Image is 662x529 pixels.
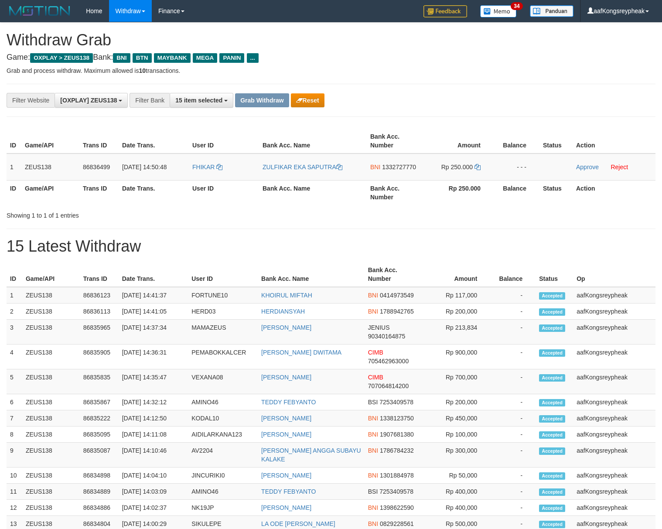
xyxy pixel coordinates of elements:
[247,53,259,63] span: ...
[422,427,491,443] td: Rp 100,000
[21,154,79,181] td: ZEUS138
[119,443,188,468] td: [DATE] 14:10:46
[80,443,119,468] td: 86835087
[119,180,189,205] th: Date Trans.
[119,500,188,516] td: [DATE] 14:02:37
[22,304,80,320] td: ZEUS138
[22,484,80,500] td: ZEUS138
[261,520,335,527] a: LA ODE [PERSON_NAME]
[379,488,413,495] span: Copy 7253409578 to clipboard
[119,320,188,345] td: [DATE] 14:37:34
[22,410,80,427] td: ZEUS138
[79,180,119,205] th: Trans ID
[490,345,536,369] td: -
[80,345,119,369] td: 86835905
[494,129,539,154] th: Balance
[530,5,573,17] img: panduan.png
[7,154,21,181] td: 1
[490,443,536,468] td: -
[80,484,119,500] td: 86834889
[511,2,522,10] span: 34
[80,468,119,484] td: 86834898
[490,410,536,427] td: -
[539,129,573,154] th: Status
[7,262,22,287] th: ID
[368,399,378,406] span: BSI
[539,349,565,357] span: Accepted
[539,488,565,496] span: Accepted
[539,505,565,512] span: Accepted
[22,287,80,304] td: ZEUS138
[80,410,119,427] td: 86835222
[7,208,270,220] div: Showing 1 to 1 of 1 entries
[490,320,536,345] td: -
[261,399,316,406] a: TEDDY FEBYANTO
[422,287,491,304] td: Rp 117,000
[188,369,258,394] td: VEXANA08
[380,504,414,511] span: Copy 1398622590 to clipboard
[261,374,311,381] a: [PERSON_NAME]
[133,53,152,63] span: BTN
[7,443,22,468] td: 9
[22,345,80,369] td: ZEUS138
[490,427,536,443] td: -
[573,468,655,484] td: aafKongsreypheak
[425,180,494,205] th: Rp 250.000
[7,500,22,516] td: 12
[490,394,536,410] td: -
[130,93,170,108] div: Filter Bank
[263,164,342,171] a: ZULFIKAR EKA SAPUTRA
[573,427,655,443] td: aafKongsreypheak
[7,238,655,255] h1: 15 Latest Withdraw
[119,394,188,410] td: [DATE] 14:32:12
[113,53,130,63] span: BNI
[189,129,259,154] th: User ID
[7,129,21,154] th: ID
[539,447,565,455] span: Accepted
[576,164,599,171] a: Approve
[368,308,378,315] span: BNI
[80,320,119,345] td: 86835965
[80,369,119,394] td: 86835835
[573,262,655,287] th: Op
[380,447,414,454] span: Copy 1786784232 to clipboard
[188,320,258,345] td: MAMAZEUS
[188,427,258,443] td: AIDILARKANA123
[7,484,22,500] td: 11
[380,520,414,527] span: Copy 0829228561 to clipboard
[422,320,491,345] td: Rp 213,834
[22,427,80,443] td: ZEUS138
[573,500,655,516] td: aafKongsreypheak
[188,394,258,410] td: AMINO46
[261,292,312,299] a: KHOIRUL MIFTAH
[192,164,215,171] span: FHIKAR
[7,320,22,345] td: 3
[22,320,80,345] td: ZEUS138
[573,287,655,304] td: aafKongsreypheak
[22,262,80,287] th: Game/API
[21,129,79,154] th: Game/API
[573,180,655,205] th: Action
[480,5,517,17] img: Button%20Memo.svg
[422,345,491,369] td: Rp 900,000
[188,262,258,287] th: User ID
[494,154,539,181] td: - - -
[188,287,258,304] td: FORTUNE10
[119,484,188,500] td: [DATE] 14:03:09
[258,262,365,287] th: Bank Acc. Name
[474,164,481,171] a: Copy 250000 to clipboard
[422,484,491,500] td: Rp 400,000
[441,164,473,171] span: Rp 250.000
[611,164,628,171] a: Reject
[573,320,655,345] td: aafKongsreypheak
[119,427,188,443] td: [DATE] 14:11:08
[536,262,573,287] th: Status
[193,53,218,63] span: MEGA
[7,180,21,205] th: ID
[382,164,416,171] span: Copy 1332727770 to clipboard
[22,500,80,516] td: ZEUS138
[188,304,258,320] td: HERD03
[122,164,167,171] span: [DATE] 14:50:48
[422,500,491,516] td: Rp 400,000
[422,443,491,468] td: Rp 300,000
